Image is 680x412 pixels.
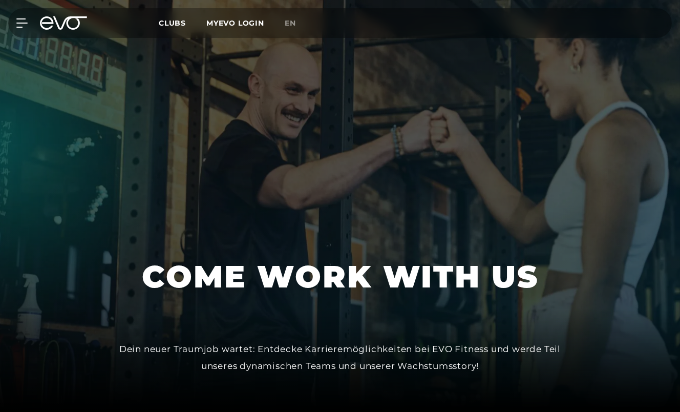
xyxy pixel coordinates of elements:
a: Clubs [159,18,206,28]
h1: COME WORK WITH US [142,257,539,297]
div: Dein neuer Traumjob wartet: Entdecke Karrieremöglichkeiten bei EVO Fitness und werde Teil unseres... [110,341,570,374]
span: Clubs [159,18,186,28]
a: en [285,17,308,29]
span: en [285,18,296,28]
a: MYEVO LOGIN [206,18,264,28]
